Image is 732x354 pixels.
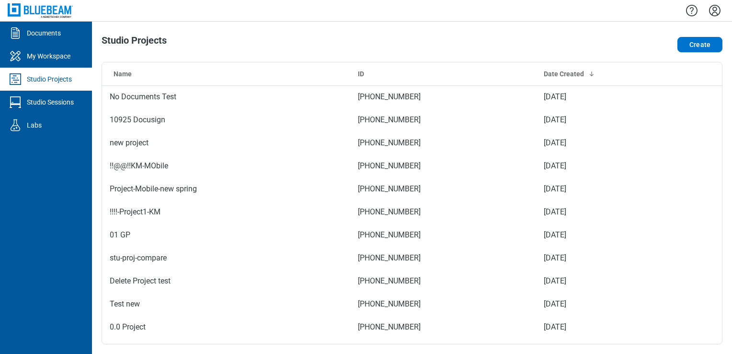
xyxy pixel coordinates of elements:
td: [DATE] [536,85,660,108]
td: [DATE] [536,293,660,316]
td: stu-proj-compare [102,247,350,270]
td: [PHONE_NUMBER] [350,108,536,131]
svg: Studio Projects [8,71,23,87]
div: Documents [27,28,61,38]
td: [PHONE_NUMBER] [350,224,536,247]
svg: Documents [8,25,23,41]
td: [PHONE_NUMBER] [350,131,536,154]
td: Project-Mobile-new spring [102,177,350,201]
td: Test new [102,293,350,316]
td: [DATE] [536,316,660,339]
svg: My Workspace [8,48,23,64]
div: Name [114,69,343,79]
div: Studio Projects [27,74,72,84]
div: ID [358,69,528,79]
button: Settings [707,2,722,19]
td: No Documents Test [102,85,350,108]
td: !!!!-Project1-KM [102,201,350,224]
td: [DATE] [536,131,660,154]
td: !!@@!!KM-MObile [102,154,350,177]
td: [PHONE_NUMBER] [350,316,536,339]
td: [DATE] [536,154,660,177]
div: Labs [27,120,42,130]
td: [DATE] [536,247,660,270]
td: [DATE] [536,224,660,247]
img: Bluebeam, Inc. [8,3,73,17]
div: Date Created [544,69,652,79]
svg: Studio Sessions [8,94,23,110]
td: [DATE] [536,270,660,293]
div: Studio Sessions [27,97,74,107]
h1: Studio Projects [102,35,167,50]
td: [PHONE_NUMBER] [350,270,536,293]
button: Create [677,37,722,52]
td: 0.0 Project [102,316,350,339]
td: [DATE] [536,177,660,201]
td: [PHONE_NUMBER] [350,154,536,177]
td: new project [102,131,350,154]
td: [DATE] [536,201,660,224]
td: Delete Project test [102,270,350,293]
td: 10925 Docusign [102,108,350,131]
td: 01 GP [102,224,350,247]
svg: Labs [8,118,23,133]
td: [PHONE_NUMBER] [350,85,536,108]
td: [PHONE_NUMBER] [350,247,536,270]
td: [PHONE_NUMBER] [350,201,536,224]
div: My Workspace [27,51,70,61]
td: [PHONE_NUMBER] [350,293,536,316]
td: [DATE] [536,108,660,131]
td: [PHONE_NUMBER] [350,177,536,201]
